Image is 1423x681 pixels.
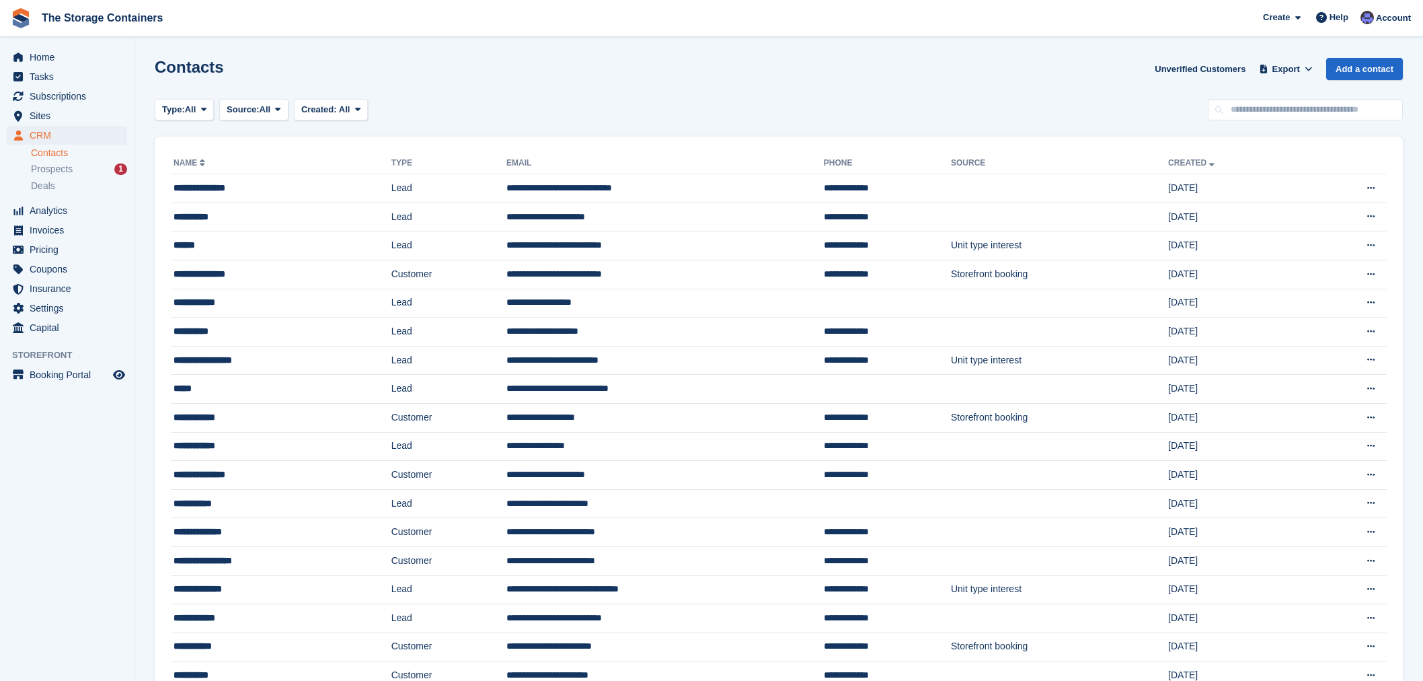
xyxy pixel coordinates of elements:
[1168,231,1307,260] td: [DATE]
[391,575,506,604] td: Lead
[951,575,1168,604] td: Unit type interest
[824,153,951,174] th: Phone
[7,201,127,220] a: menu
[30,260,110,279] span: Coupons
[391,289,506,318] td: Lead
[7,126,127,145] a: menu
[1168,461,1307,490] td: [DATE]
[31,162,127,176] a: Prospects 1
[30,67,110,86] span: Tasks
[30,299,110,318] span: Settings
[391,633,506,661] td: Customer
[219,99,289,121] button: Source: All
[7,48,127,67] a: menu
[951,633,1168,661] td: Storefront booking
[301,104,337,114] span: Created:
[294,99,368,121] button: Created: All
[391,260,506,289] td: Customer
[1168,403,1307,432] td: [DATE]
[391,518,506,547] td: Customer
[1326,58,1403,80] a: Add a contact
[1168,518,1307,547] td: [DATE]
[30,87,110,106] span: Subscriptions
[1149,58,1251,80] a: Unverified Customers
[7,240,127,259] a: menu
[391,489,506,518] td: Lead
[1168,489,1307,518] td: [DATE]
[1168,346,1307,375] td: [DATE]
[1330,11,1348,24] span: Help
[506,153,824,174] th: Email
[30,201,110,220] span: Analytics
[391,432,506,461] td: Lead
[1168,158,1217,168] a: Created
[391,153,506,174] th: Type
[391,403,506,432] td: Customer
[951,403,1168,432] td: Storefront booking
[31,147,127,159] a: Contacts
[391,203,506,231] td: Lead
[391,375,506,404] td: Lead
[1168,260,1307,289] td: [DATE]
[30,365,110,384] span: Booking Portal
[31,163,73,176] span: Prospects
[1168,604,1307,633] td: [DATE]
[1168,375,1307,404] td: [DATE]
[7,318,127,337] a: menu
[1168,174,1307,203] td: [DATE]
[391,231,506,260] td: Lead
[391,174,506,203] td: Lead
[227,103,259,116] span: Source:
[7,67,127,86] a: menu
[1256,58,1315,80] button: Export
[30,48,110,67] span: Home
[30,106,110,125] span: Sites
[7,106,127,125] a: menu
[951,153,1168,174] th: Source
[391,546,506,575] td: Customer
[391,346,506,375] td: Lead
[174,158,208,168] a: Name
[185,103,196,116] span: All
[951,346,1168,375] td: Unit type interest
[1168,289,1307,318] td: [DATE]
[1272,63,1300,76] span: Export
[391,318,506,347] td: Lead
[12,349,134,362] span: Storefront
[1376,11,1411,25] span: Account
[1360,11,1374,24] img: Dan Excell
[114,164,127,175] div: 1
[1168,203,1307,231] td: [DATE]
[7,87,127,106] a: menu
[155,58,224,76] h1: Contacts
[339,104,350,114] span: All
[391,461,506,490] td: Customer
[155,99,214,121] button: Type: All
[1168,633,1307,661] td: [DATE]
[260,103,271,116] span: All
[30,318,110,337] span: Capital
[30,221,110,240] span: Invoices
[1168,432,1307,461] td: [DATE]
[951,260,1168,289] td: Storefront booking
[111,367,127,383] a: Preview store
[11,8,31,28] img: stora-icon-8386f47178a22dfd0bd8f6a31ec36ba5ce8667c1dd55bd0f319d3a0aa187defe.svg
[1168,575,1307,604] td: [DATE]
[7,260,127,279] a: menu
[31,179,127,193] a: Deals
[7,279,127,298] a: menu
[1168,318,1307,347] td: [DATE]
[951,231,1168,260] td: Unit type interest
[1263,11,1290,24] span: Create
[162,103,185,116] span: Type:
[391,604,506,633] td: Lead
[7,365,127,384] a: menu
[1168,546,1307,575] td: [DATE]
[30,279,110,298] span: Insurance
[31,180,55,192] span: Deals
[7,221,127,240] a: menu
[7,299,127,318] a: menu
[30,126,110,145] span: CRM
[30,240,110,259] span: Pricing
[36,7,168,29] a: The Storage Containers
